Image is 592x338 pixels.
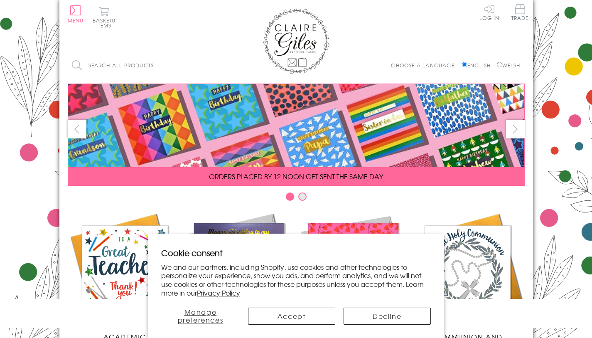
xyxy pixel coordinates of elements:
[161,247,431,259] h2: Cookie consent
[68,192,525,205] div: Carousel Pagination
[96,17,115,29] span: 0 items
[68,5,84,23] button: Menu
[506,120,525,138] button: next
[391,62,460,69] p: Choose a language:
[479,4,499,20] a: Log In
[497,62,502,67] input: Welsh
[462,62,495,69] label: English
[344,308,431,325] button: Decline
[68,120,86,138] button: prev
[263,8,329,74] img: Claire Giles Greetings Cards
[68,17,84,24] span: Menu
[298,192,307,201] button: Carousel Page 2
[511,4,529,22] a: Trade
[511,4,529,20] span: Trade
[68,56,213,75] input: Search all products
[205,56,213,75] input: Search
[497,62,521,69] label: Welsh
[93,7,115,28] button: Basket0 items
[161,263,431,297] p: We and our partners, including Shopify, use cookies and other technologies to personalize your ex...
[286,192,294,201] button: Carousel Page 1 (Current Slide)
[197,288,240,298] a: Privacy Policy
[462,62,467,67] input: English
[161,308,239,325] button: Manage preferences
[209,171,383,181] span: ORDERS PLACED BY 12 NOON GET SENT THE SAME DAY
[178,307,224,325] span: Manage preferences
[248,308,335,325] button: Accept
